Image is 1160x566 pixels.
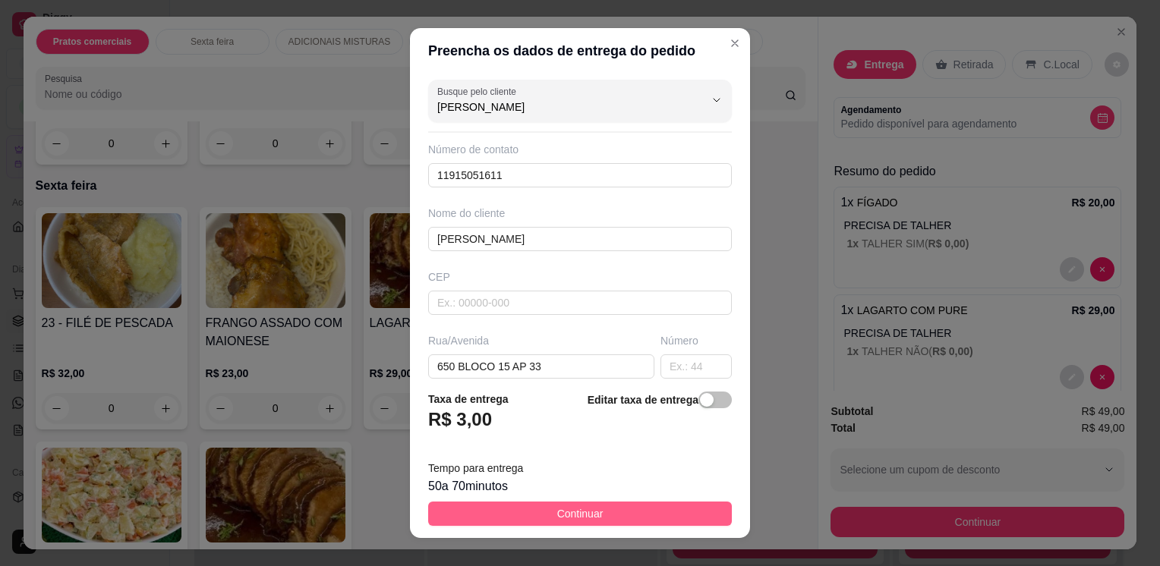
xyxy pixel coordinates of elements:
[428,462,523,474] span: Tempo para entrega
[557,505,604,522] span: Continuar
[705,88,729,112] button: Show suggestions
[410,28,750,74] header: Preencha os dados de entrega do pedido
[437,99,680,115] input: Busque pelo cliente
[723,31,747,55] button: Close
[428,163,732,187] input: Ex.: (11) 9 8888-9999
[428,502,732,526] button: Continuar
[428,477,732,495] div: 50 a 70 minutos
[660,333,732,348] div: Número
[428,333,654,348] div: Rua/Avenida
[428,206,732,221] div: Nome do cliente
[660,354,732,379] input: Ex.: 44
[428,407,492,432] h3: R$ 3,00
[428,393,509,405] strong: Taxa de entrega
[428,227,732,251] input: Ex.: João da Silva
[588,394,698,406] strong: Editar taxa de entrega
[428,291,732,315] input: Ex.: 00000-000
[428,142,732,157] div: Número de contato
[428,269,732,285] div: CEP
[437,85,522,98] label: Busque pelo cliente
[428,354,654,379] input: Ex.: Rua Oscar Freire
